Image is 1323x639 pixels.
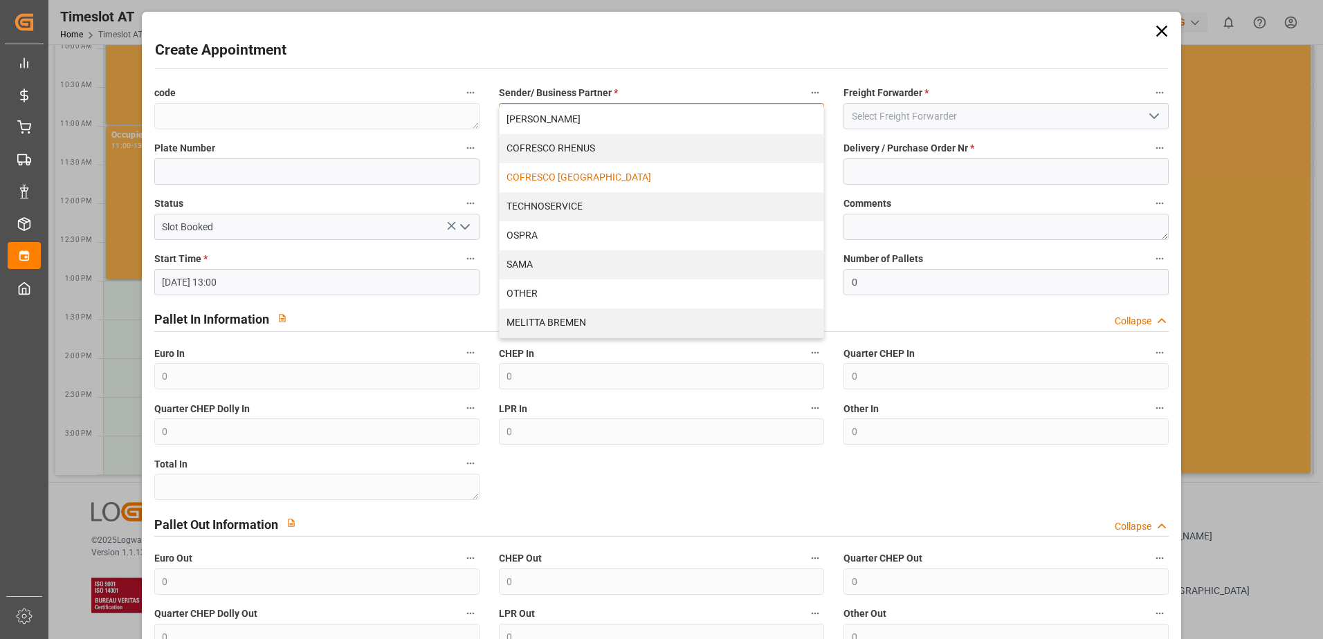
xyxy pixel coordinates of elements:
[1151,250,1169,268] button: Number of Pallets
[1151,344,1169,362] button: Quarter CHEP In
[843,252,923,266] span: Number of Pallets
[154,310,269,328] h2: Pallet In Information
[843,141,974,156] span: Delivery / Purchase Order Nr
[806,604,824,622] button: LPR Out
[462,454,480,472] button: Total In
[500,163,823,192] div: COFRESCO [GEOGRAPHIC_DATA]
[500,250,823,279] div: SAMA
[462,194,480,212] button: Status
[154,402,250,416] span: Quarter CHEP Dolly In
[499,402,527,416] span: LPR In
[1115,314,1151,328] div: Collapse
[155,39,286,62] h2: Create Appointment
[453,216,474,238] button: open menu
[500,221,823,250] div: OSPRA
[154,457,188,472] span: Total In
[462,549,480,567] button: Euro Out
[1151,84,1169,102] button: Freight Forwarder *
[499,103,824,129] button: close menu
[843,346,915,361] span: Quarter CHEP In
[154,346,185,361] span: Euro In
[154,551,192,566] span: Euro Out
[462,84,480,102] button: code
[154,141,215,156] span: Plate Number
[1151,604,1169,622] button: Other Out
[462,139,480,157] button: Plate Number
[462,604,480,622] button: Quarter CHEP Dolly Out
[462,399,480,417] button: Quarter CHEP Dolly In
[806,399,824,417] button: LPR In
[500,105,823,134] div: [PERSON_NAME]
[278,510,304,536] button: View description
[154,606,257,621] span: Quarter CHEP Dolly Out
[1115,519,1151,534] div: Collapse
[462,250,480,268] button: Start Time *
[806,84,824,102] button: Sender/ Business Partner *
[1151,194,1169,212] button: Comments
[499,86,618,100] span: Sender/ Business Partner
[500,134,823,163] div: COFRESCO RHENUS
[843,402,879,416] span: Other In
[806,344,824,362] button: CHEP In
[1151,139,1169,157] button: Delivery / Purchase Order Nr *
[154,269,480,295] input: DD.MM.YYYY HH:MM
[154,196,183,211] span: Status
[1151,549,1169,567] button: Quarter CHEP Out
[154,252,208,266] span: Start Time
[154,515,278,534] h2: Pallet Out Information
[843,196,891,211] span: Comments
[154,214,480,240] input: Type to search/select
[1151,399,1169,417] button: Other In
[843,103,1169,129] input: Select Freight Forwarder
[499,346,534,361] span: CHEP In
[500,192,823,221] div: TECHNOSERVICE
[462,344,480,362] button: Euro In
[843,551,922,566] span: Quarter CHEP Out
[500,308,823,337] div: MELITTA BREMEN
[1143,106,1164,127] button: open menu
[499,606,535,621] span: LPR Out
[843,606,886,621] span: Other Out
[269,305,295,331] button: View description
[843,86,929,100] span: Freight Forwarder
[154,86,176,100] span: code
[499,551,542,566] span: CHEP Out
[806,549,824,567] button: CHEP Out
[500,279,823,308] div: OTHER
